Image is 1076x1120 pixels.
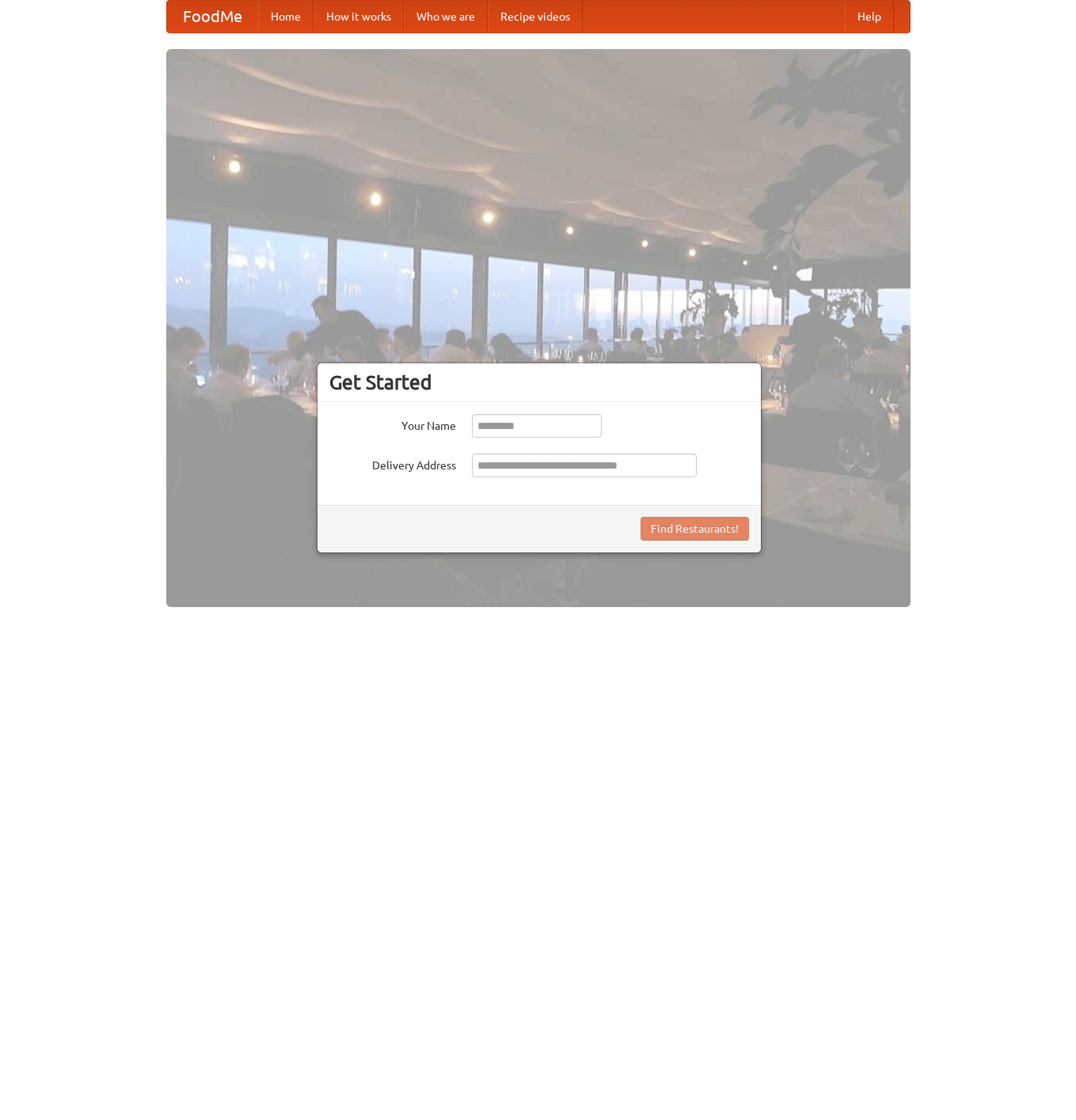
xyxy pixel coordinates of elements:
[329,454,456,473] label: Delivery Address
[488,1,583,32] a: Recipe videos
[404,1,488,32] a: Who we are
[167,1,258,32] a: FoodMe
[314,1,404,32] a: How it works
[845,1,894,32] a: Help
[641,517,749,541] button: Find Restaurants!
[329,414,456,434] label: Your Name
[329,370,749,394] h3: Get Started
[258,1,314,32] a: Home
